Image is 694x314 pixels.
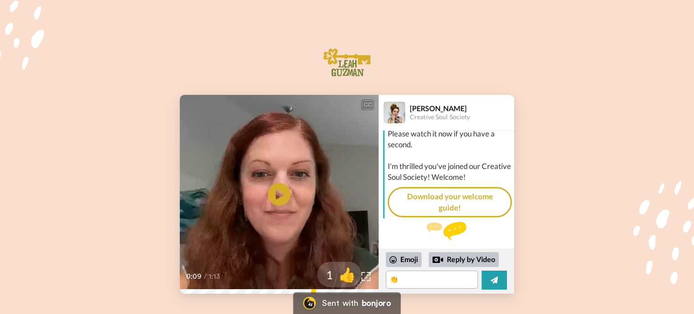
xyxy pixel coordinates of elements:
[317,267,333,282] span: 1
[388,107,512,183] div: Hi [PERSON_NAME], I took a moment to record a video for you! Please watch it now if you have a se...
[384,102,405,123] img: Profile Image
[321,45,373,81] img: Welcome committee logo
[209,271,225,282] span: 1:13
[362,299,391,307] div: bonjoro
[410,113,514,121] div: Creative Soul Society
[388,187,512,217] a: Download your welcome guide!
[429,252,499,267] div: Reply by Video
[362,100,373,109] div: CC
[293,292,401,314] a: Bonjoro LogoSent withbonjoro
[379,222,514,255] div: Send [PERSON_NAME] a reply.
[432,254,443,265] div: Reply by Video
[410,104,514,112] div: [PERSON_NAME]
[333,265,361,283] span: 👍
[317,262,361,287] button: 1👍
[386,252,422,267] div: Emoji
[186,271,202,282] span: 0:09
[303,297,316,309] img: Bonjoro Logo
[204,271,207,282] span: /
[322,299,358,307] div: Sent with
[427,222,466,240] img: message.svg
[386,271,478,289] textarea: 👏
